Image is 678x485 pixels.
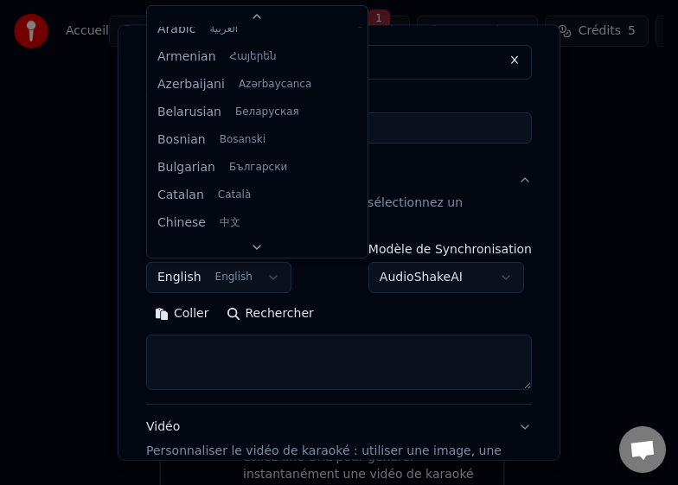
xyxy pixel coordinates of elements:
[157,214,206,232] span: Chinese
[220,133,265,147] span: Bosanski
[157,131,206,149] span: Bosnian
[229,161,287,175] span: Български
[157,76,225,93] span: Azerbaijani
[218,188,251,202] span: Català
[220,216,240,230] span: 中文
[157,48,216,66] span: Armenian
[157,159,215,176] span: Bulgarian
[230,50,277,64] span: Հայերեն
[235,105,299,119] span: Беларуская
[209,22,238,36] span: العربية
[157,104,221,121] span: Belarusian
[157,21,195,38] span: Arabic
[239,78,311,92] span: Azərbaycanca
[157,187,204,204] span: Catalan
